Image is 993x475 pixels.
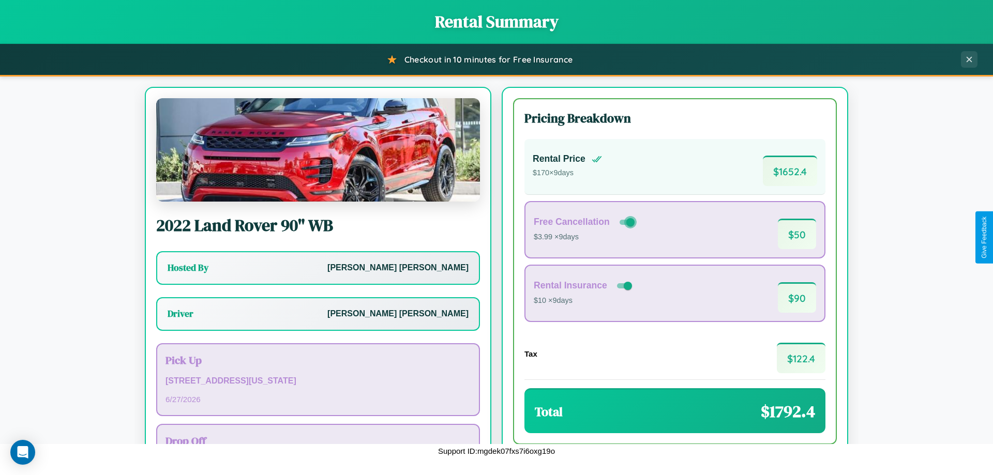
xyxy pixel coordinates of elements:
span: $ 122.4 [777,343,825,373]
h4: Free Cancellation [534,217,610,227]
p: $3.99 × 9 days [534,231,637,244]
h2: 2022 Land Rover 90" WB [156,214,480,237]
h3: Pricing Breakdown [524,110,825,127]
span: $ 90 [778,282,816,313]
p: $10 × 9 days [534,294,634,308]
span: Checkout in 10 minutes for Free Insurance [404,54,573,65]
h3: Total [535,403,563,420]
span: $ 1792.4 [761,400,815,423]
h1: Rental Summary [10,10,983,33]
p: [STREET_ADDRESS][US_STATE] [165,374,471,389]
p: $ 170 × 9 days [533,166,602,180]
h4: Tax [524,349,537,358]
span: $ 1652.4 [763,156,817,186]
h4: Rental Insurance [534,280,607,291]
p: 6 / 27 / 2026 [165,392,471,406]
img: Land Rover 90" WB [156,98,480,202]
h3: Drop Off [165,433,471,448]
h3: Hosted By [168,262,208,274]
span: $ 50 [778,219,816,249]
p: Support ID: mgdek07fxs7i6oxg19o [438,444,555,458]
p: [PERSON_NAME] [PERSON_NAME] [327,261,469,275]
h3: Pick Up [165,353,471,367]
div: Open Intercom Messenger [10,440,35,465]
h4: Rental Price [533,154,585,164]
p: [PERSON_NAME] [PERSON_NAME] [327,307,469,321]
h3: Driver [168,308,193,320]
div: Give Feedback [981,217,988,258]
